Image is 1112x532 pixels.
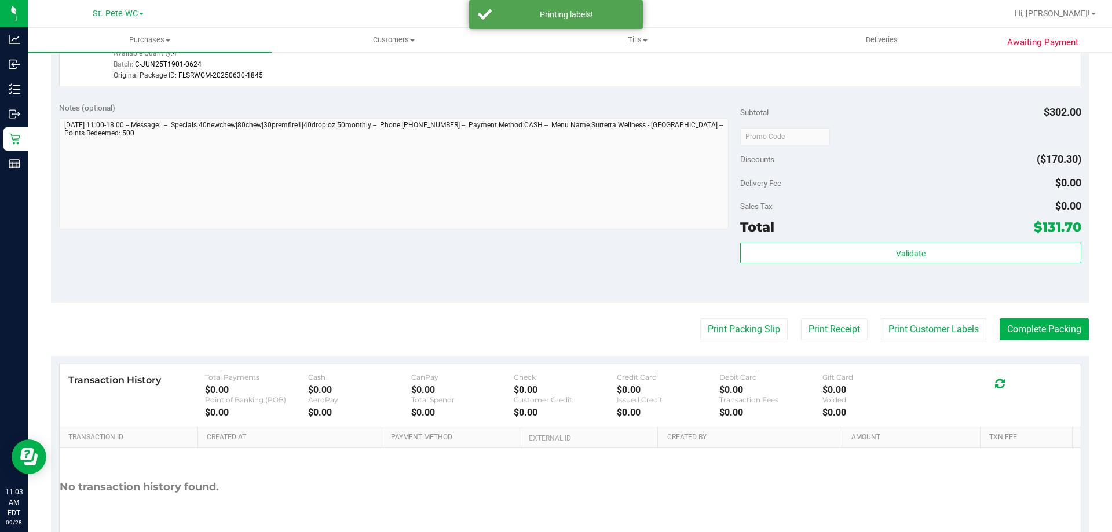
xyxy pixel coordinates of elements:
th: External ID [520,427,657,448]
span: $131.70 [1034,219,1081,235]
div: Cash [308,373,411,381]
span: Tills [516,35,759,45]
div: $0.00 [617,384,720,395]
span: Purchases [28,35,272,45]
a: Deliveries [760,28,1004,52]
div: Printing labels! [498,9,634,20]
div: Point of Banking (POB) [205,395,308,404]
span: 4 [173,49,177,57]
a: Payment Method [391,433,515,442]
span: $0.00 [1055,177,1081,189]
span: $302.00 [1044,106,1081,118]
p: 11:03 AM EDT [5,487,23,518]
a: Tills [515,28,759,52]
div: $0.00 [205,384,308,395]
p: 09/28 [5,518,23,527]
div: $0.00 [822,384,926,395]
span: Delivery Fee [740,178,781,188]
iframe: Resource center [12,439,46,474]
a: Amount [851,433,976,442]
button: Print Packing Slip [700,318,788,340]
div: Customer Credit [514,395,617,404]
span: Subtotal [740,108,769,117]
div: Voided [822,395,926,404]
div: $0.00 [411,384,514,395]
span: Hi, [PERSON_NAME]! [1015,9,1090,18]
div: Credit Card [617,373,720,381]
a: Customers [272,28,515,52]
div: Transaction Fees [719,395,822,404]
span: Sales Tax [740,201,773,211]
div: Total Payments [205,373,308,381]
span: Notes (optional) [59,103,115,112]
button: Complete Packing [1000,318,1089,340]
span: Original Package ID: [114,71,177,79]
inline-svg: Reports [9,158,20,170]
span: Customers [272,35,515,45]
a: Created At [207,433,377,442]
inline-svg: Analytics [9,34,20,45]
span: St. Pete WC [93,9,138,19]
button: Print Customer Labels [881,318,986,340]
a: Transaction ID [68,433,193,442]
span: Discounts [740,149,774,170]
div: $0.00 [719,384,822,395]
div: Gift Card [822,373,926,381]
inline-svg: Inventory [9,83,20,95]
span: Deliveries [850,35,913,45]
inline-svg: Inbound [9,58,20,70]
span: C-JUN25T1901-0624 [135,60,202,68]
div: Total Spendr [411,395,514,404]
div: Check [514,373,617,381]
span: Validate [896,249,926,258]
div: Debit Card [719,373,822,381]
div: CanPay [411,373,514,381]
div: $0.00 [308,384,411,395]
button: Print Receipt [801,318,868,340]
div: $0.00 [617,407,720,418]
span: Awaiting Payment [1007,36,1078,49]
div: AeroPay [308,395,411,404]
button: Validate [740,243,1081,263]
a: Purchases [28,28,272,52]
input: Promo Code [740,128,830,145]
a: Created By [667,433,837,442]
div: $0.00 [514,384,617,395]
div: $0.00 [719,407,822,418]
div: $0.00 [822,407,926,418]
a: Txn Fee [989,433,1067,442]
div: Available Quantity: [114,45,374,68]
div: $0.00 [308,407,411,418]
span: ($170.30) [1037,153,1081,165]
inline-svg: Outbound [9,108,20,120]
span: $0.00 [1055,200,1081,212]
div: $0.00 [514,407,617,418]
inline-svg: Retail [9,133,20,145]
span: Batch: [114,60,133,68]
div: $0.00 [411,407,514,418]
div: $0.00 [205,407,308,418]
div: Issued Credit [617,395,720,404]
span: FLSRWGM-20250630-1845 [178,71,263,79]
div: No transaction history found. [60,448,219,526]
span: Total [740,219,774,235]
